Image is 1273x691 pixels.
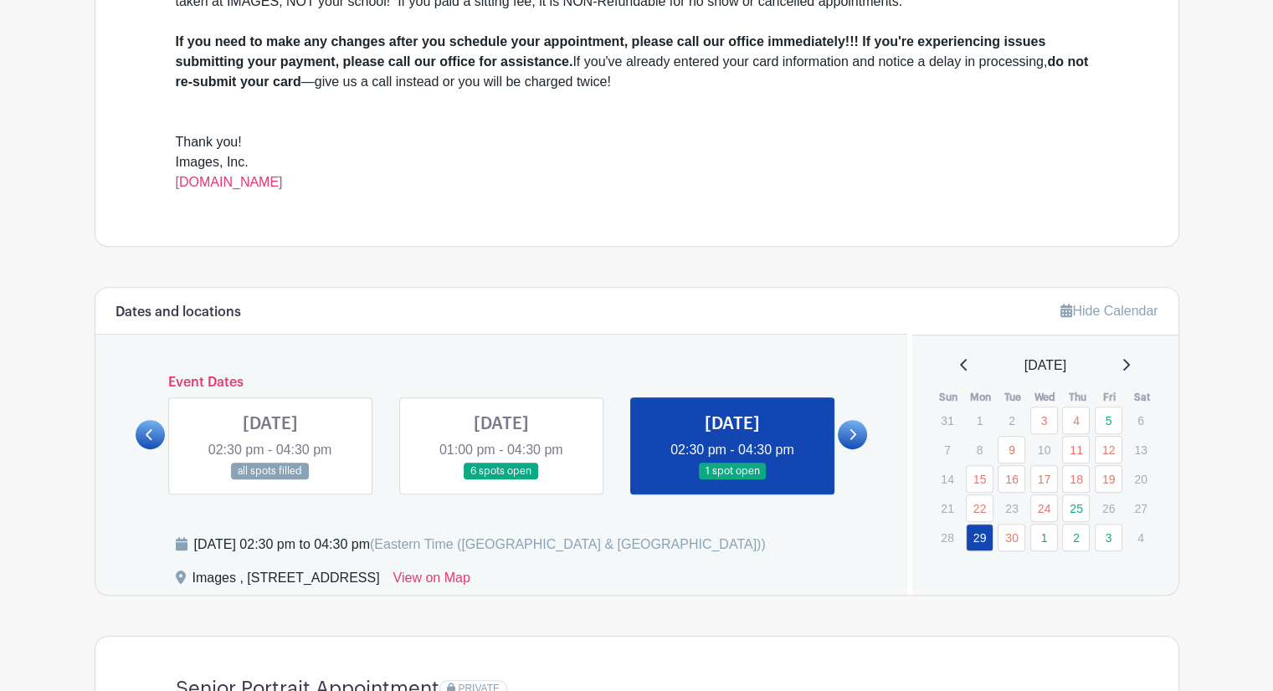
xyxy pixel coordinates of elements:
[998,524,1025,551] a: 30
[966,494,993,522] a: 22
[115,305,241,320] h6: Dates and locations
[1030,494,1058,522] a: 24
[1127,525,1154,550] p: 4
[1095,407,1122,434] a: 5
[1024,356,1066,376] span: [DATE]
[370,537,766,551] span: (Eastern Time ([GEOGRAPHIC_DATA] & [GEOGRAPHIC_DATA]))
[998,495,1025,521] p: 23
[176,54,1089,89] strong: do not re-submit your card
[998,465,1025,493] a: 16
[966,407,993,433] p: 1
[1127,466,1154,492] p: 20
[998,407,1025,433] p: 2
[933,437,961,463] p: 7
[1062,436,1090,463] a: 11
[1062,465,1090,493] a: 18
[965,389,998,406] th: Mon
[176,152,1098,192] div: Images, Inc.
[1127,407,1154,433] p: 6
[176,34,1046,69] strong: If you need to make any changes after you schedule your appointment, please call our office immed...
[932,389,965,406] th: Sun
[933,466,961,492] p: 14
[1030,437,1058,463] p: 10
[966,437,993,463] p: 8
[933,525,961,550] p: 28
[176,32,1098,92] div: If you've already entered your card information and notice a delay in processing, —give us a call...
[966,465,993,493] a: 15
[1029,389,1062,406] th: Wed
[1062,407,1090,434] a: 4
[1030,465,1058,493] a: 17
[966,524,993,551] a: 29
[1062,524,1090,551] a: 2
[1061,389,1094,406] th: Thu
[194,535,766,555] div: [DATE] 02:30 pm to 04:30 pm
[176,132,1098,152] div: Thank you!
[1095,495,1122,521] p: 26
[165,375,839,391] h6: Event Dates
[1127,437,1154,463] p: 13
[997,389,1029,406] th: Tue
[933,495,961,521] p: 21
[393,568,470,595] a: View on Map
[1060,304,1158,318] a: Hide Calendar
[1030,407,1058,434] a: 3
[1126,389,1158,406] th: Sat
[1030,524,1058,551] a: 1
[1095,436,1122,463] a: 12
[1095,524,1122,551] a: 3
[933,407,961,433] p: 31
[1094,389,1127,406] th: Fri
[1127,495,1154,521] p: 27
[1095,465,1122,493] a: 19
[998,436,1025,463] a: 9
[1062,494,1090,522] a: 25
[176,175,283,189] a: [DOMAIN_NAME]
[192,568,380,595] div: Images , [STREET_ADDRESS]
